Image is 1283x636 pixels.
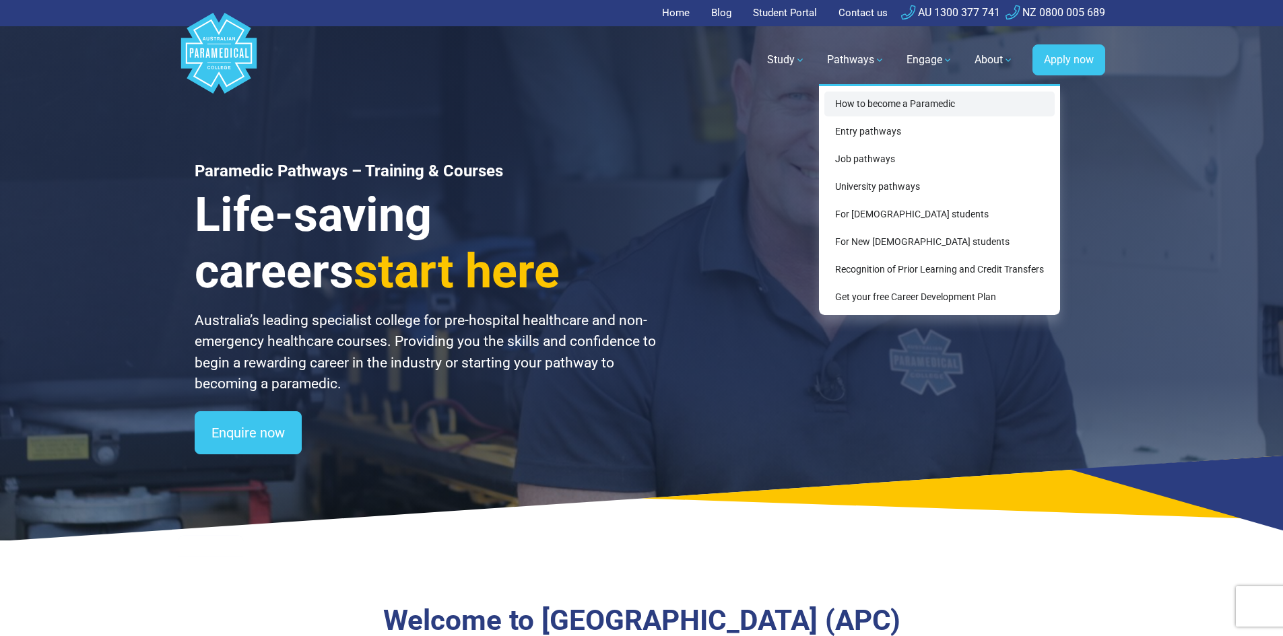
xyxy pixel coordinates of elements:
a: NZ 0800 005 689 [1006,6,1105,19]
a: Australian Paramedical College [178,26,259,94]
div: Pathways [819,84,1060,315]
a: Get your free Career Development Plan [824,285,1055,310]
a: University pathways [824,174,1055,199]
a: Study [759,41,814,79]
a: Job pathways [824,147,1055,172]
a: About [966,41,1022,79]
a: Enquire now [195,411,302,454]
a: AU 1300 377 741 [901,6,1000,19]
h3: Life-saving careers [195,186,658,299]
a: Apply now [1032,44,1105,75]
a: Recognition of Prior Learning and Credit Transfers [824,257,1055,282]
span: start here [354,244,560,299]
h1: Paramedic Pathways – Training & Courses [195,162,658,181]
a: For New [DEMOGRAPHIC_DATA] students [824,229,1055,254]
a: For [DEMOGRAPHIC_DATA] students [824,202,1055,227]
a: How to become a Paramedic [824,92,1055,116]
a: Pathways [819,41,893,79]
p: Australia’s leading specialist college for pre-hospital healthcare and non-emergency healthcare c... [195,310,658,395]
a: Engage [898,41,961,79]
a: Entry pathways [824,119,1055,144]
